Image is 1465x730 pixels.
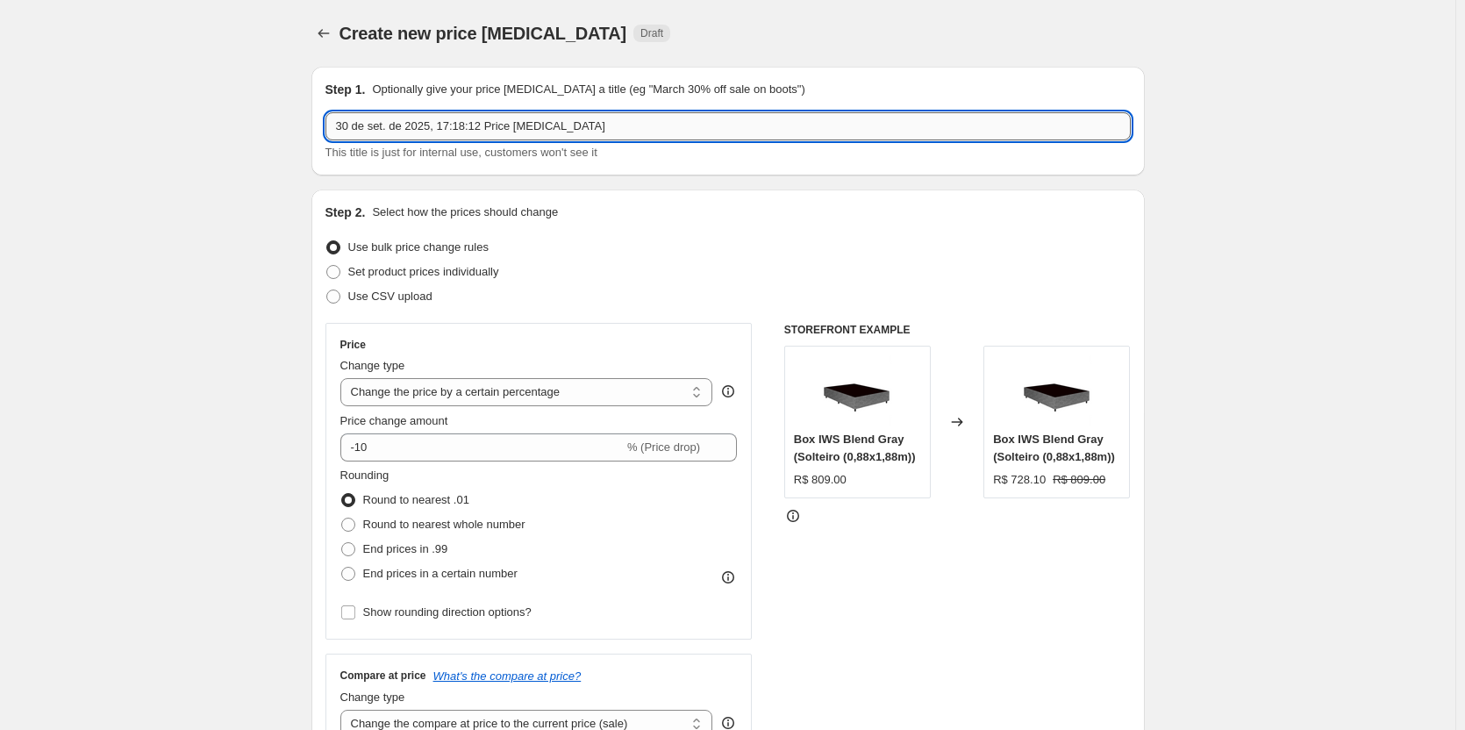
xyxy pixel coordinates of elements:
[640,26,663,40] span: Draft
[363,605,532,619] span: Show rounding direction options?
[340,669,426,683] h3: Compare at price
[372,81,804,98] p: Optionally give your price [MEDICAL_DATA] a title (eg "March 30% off sale on boots")
[325,204,366,221] h2: Step 2.
[340,469,389,482] span: Rounding
[822,355,892,426] img: box_iws_blend_gray_1_80x.png
[363,542,448,555] span: End prices in .99
[340,691,405,704] span: Change type
[794,433,916,463] span: Box IWS Blend Gray (Solteiro (0,88x1,88m))
[348,290,432,303] span: Use CSV upload
[340,433,624,462] input: -15
[325,81,366,98] h2: Step 1.
[363,567,518,580] span: End prices in a certain number
[627,440,700,454] span: % (Price drop)
[363,518,525,531] span: Round to nearest whole number
[794,471,847,489] div: R$ 809.00
[993,433,1115,463] span: Box IWS Blend Gray (Solteiro (0,88x1,88m))
[340,338,366,352] h3: Price
[325,112,1131,140] input: 30% off holiday sale
[363,493,469,506] span: Round to nearest .01
[784,323,1131,337] h6: STOREFRONT EXAMPLE
[348,240,489,254] span: Use bulk price change rules
[993,471,1046,489] div: R$ 728.10
[311,21,336,46] button: Price change jobs
[372,204,558,221] p: Select how the prices should change
[348,265,499,278] span: Set product prices individually
[719,383,737,400] div: help
[339,24,627,43] span: Create new price [MEDICAL_DATA]
[1053,471,1105,489] strike: R$ 809.00
[340,414,448,427] span: Price change amount
[340,359,405,372] span: Change type
[433,669,582,683] button: What's the compare at price?
[1022,355,1092,426] img: box_iws_blend_gray_1_80x.png
[325,146,597,159] span: This title is just for internal use, customers won't see it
